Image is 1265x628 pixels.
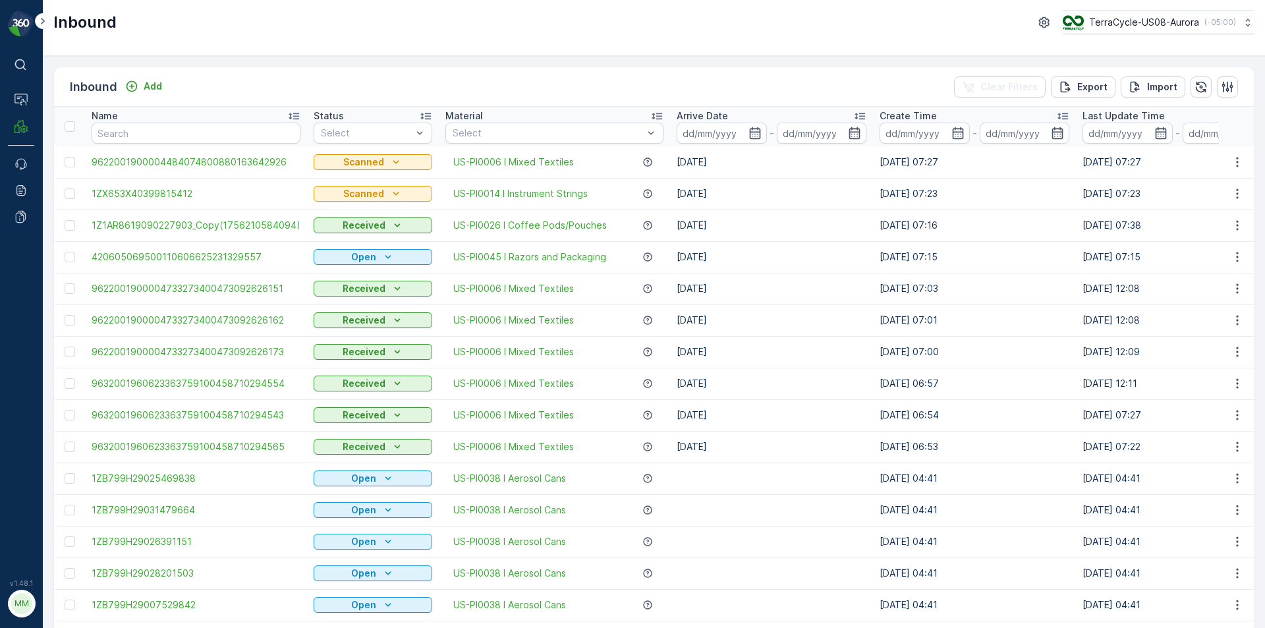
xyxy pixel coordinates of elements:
[314,471,432,486] button: Open
[453,598,566,612] a: US-PI0038 I Aerosol Cans
[1063,11,1254,34] button: TerraCycle-US08-Aurora(-05:00)
[453,219,607,232] a: US-PI0026 I Coffee Pods/Pouches
[1204,17,1236,28] p: ( -05:00 )
[314,597,432,613] button: Open
[314,376,432,391] button: Received
[453,472,566,485] span: US-PI0038 I Aerosol Cans
[351,567,376,580] p: Open
[453,567,566,580] a: US-PI0038 I Aerosol Cans
[873,304,1076,336] td: [DATE] 07:01
[873,589,1076,621] td: [DATE] 04:41
[445,109,483,123] p: Material
[92,123,300,144] input: Search
[314,186,432,202] button: Scanned
[8,590,34,617] button: MM
[351,535,376,548] p: Open
[670,273,873,304] td: [DATE]
[120,78,167,94] button: Add
[92,503,300,517] a: 1ZB799H29031479664
[314,109,344,123] p: Status
[65,473,75,484] div: Toggle Row Selected
[92,409,300,422] span: 9632001960623363759100458710294543
[65,600,75,610] div: Toggle Row Selected
[972,125,977,141] p: -
[453,282,574,295] a: US-PI0006 I Mixed Textiles
[92,535,300,548] a: 1ZB799H29026391151
[453,250,606,264] a: US-PI0045 I Razors and Packaging
[92,219,300,232] a: 1Z1AR8619090227903_Copy(1756210584094)
[453,535,566,548] a: US-PI0038 I Aerosol Cans
[453,440,574,453] a: US-PI0006 I Mixed Textiles
[453,377,574,390] a: US-PI0006 I Mixed Textiles
[65,157,75,167] div: Toggle Row Selected
[144,80,162,93] p: Add
[8,11,34,37] img: logo
[453,345,574,358] a: US-PI0006 I Mixed Textiles
[670,336,873,368] td: [DATE]
[873,178,1076,210] td: [DATE] 07:23
[343,156,384,169] p: Scanned
[880,109,937,123] p: Create Time
[980,80,1038,94] p: Clear Filters
[453,409,574,422] a: US-PI0006 I Mixed Textiles
[92,187,300,200] a: 1ZX653X40399815412
[670,241,873,273] td: [DATE]
[65,188,75,199] div: Toggle Row Selected
[343,377,385,390] p: Received
[873,431,1076,463] td: [DATE] 06:53
[343,409,385,422] p: Received
[873,210,1076,241] td: [DATE] 07:16
[314,312,432,328] button: Received
[1051,76,1115,98] button: Export
[1147,80,1177,94] p: Import
[670,368,873,399] td: [DATE]
[92,472,300,485] span: 1ZB799H29025469838
[1089,16,1199,29] p: TerraCycle-US08-Aurora
[314,534,432,550] button: Open
[343,187,384,200] p: Scanned
[351,503,376,517] p: Open
[777,123,867,144] input: dd/mm/yyyy
[92,377,300,390] a: 9632001960623363759100458710294554
[343,282,385,295] p: Received
[873,273,1076,304] td: [DATE] 07:03
[453,127,643,140] p: Select
[670,178,873,210] td: [DATE]
[873,494,1076,526] td: [DATE] 04:41
[453,156,574,169] a: US-PI0006 I Mixed Textiles
[92,440,300,453] a: 9632001960623363759100458710294565
[65,442,75,452] div: Toggle Row Selected
[873,146,1076,178] td: [DATE] 07:27
[873,336,1076,368] td: [DATE] 07:00
[92,282,300,295] a: 9622001900004733273400473092626151
[343,314,385,327] p: Received
[92,345,300,358] span: 9622001900004733273400473092626173
[65,283,75,294] div: Toggle Row Selected
[92,250,300,264] a: 420605069500110606625231329557
[873,241,1076,273] td: [DATE] 07:15
[65,220,75,231] div: Toggle Row Selected
[314,344,432,360] button: Received
[92,598,300,612] a: 1ZB799H29007529842
[873,368,1076,399] td: [DATE] 06:57
[980,123,1070,144] input: dd/mm/yyyy
[873,557,1076,589] td: [DATE] 04:41
[65,410,75,420] div: Toggle Row Selected
[314,439,432,455] button: Received
[11,593,32,614] div: MM
[453,187,588,200] span: US-PI0014 I Instrument Strings
[92,156,300,169] span: 9622001900004484074800880163642926
[670,431,873,463] td: [DATE]
[92,314,300,327] a: 9622001900004733273400473092626162
[314,249,432,265] button: Open
[314,565,432,581] button: Open
[343,345,385,358] p: Received
[453,503,566,517] a: US-PI0038 I Aerosol Cans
